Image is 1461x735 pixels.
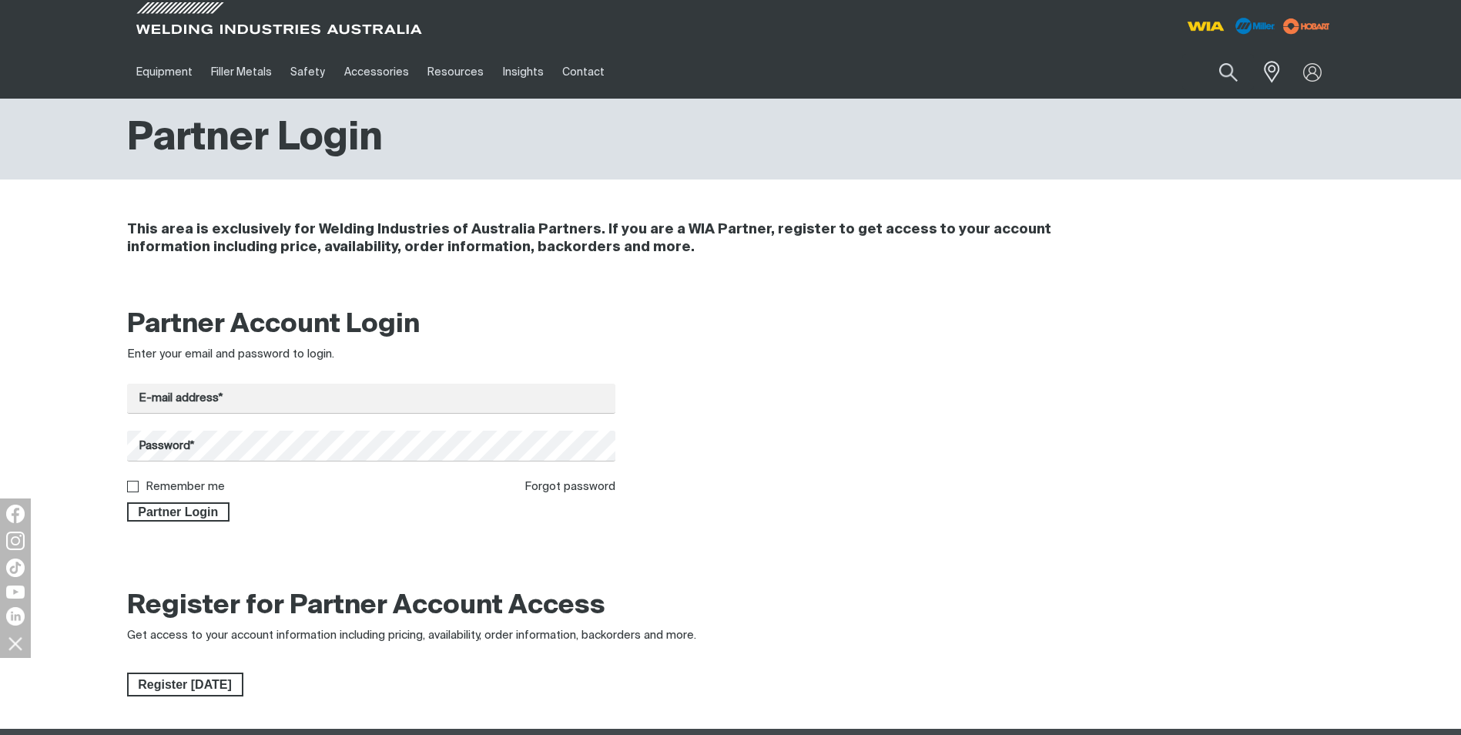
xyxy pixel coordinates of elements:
[2,630,28,656] img: hide socials
[127,114,383,164] h1: Partner Login
[493,45,552,99] a: Insights
[129,502,229,522] span: Partner Login
[6,559,25,577] img: TikTok
[127,45,1033,99] nav: Main
[418,45,493,99] a: Resources
[146,481,225,492] label: Remember me
[6,505,25,523] img: Facebook
[127,589,605,623] h2: Register for Partner Account Access
[281,45,334,99] a: Safety
[6,586,25,599] img: YouTube
[1202,54,1255,90] button: Search products
[524,481,615,492] a: Forgot password
[335,45,418,99] a: Accessories
[127,45,202,99] a: Equipment
[6,532,25,550] img: Instagram
[127,502,230,522] button: Partner Login
[202,45,281,99] a: Filler Metals
[1182,54,1254,90] input: Product name or item number...
[127,221,1129,257] h4: This area is exclusively for Welding Industries of Australia Partners. If you are a WIA Partner, ...
[129,673,242,697] span: Register [DATE]
[553,45,614,99] a: Contact
[1278,15,1335,38] img: miller
[127,629,696,641] span: Get access to your account information including pricing, availability, order information, backor...
[127,308,616,342] h2: Partner Account Login
[127,673,243,697] a: Register Today
[6,607,25,626] img: LinkedIn
[127,346,616,364] div: Enter your email and password to login.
